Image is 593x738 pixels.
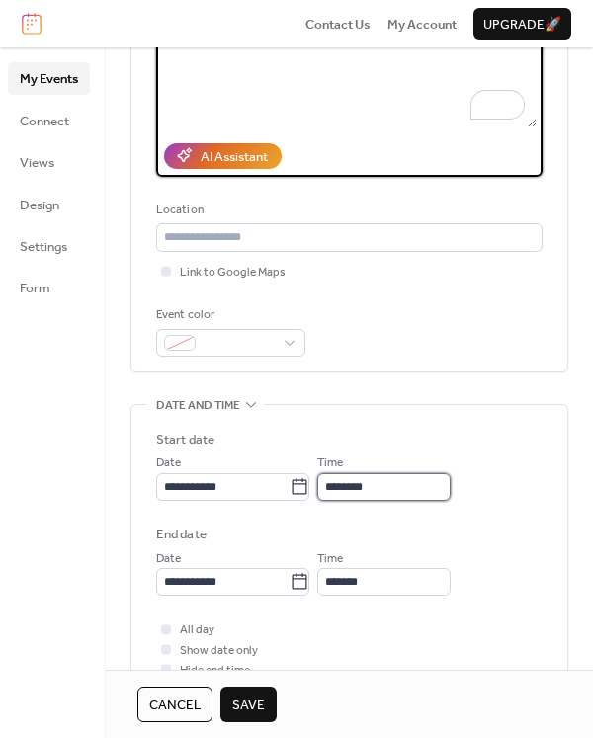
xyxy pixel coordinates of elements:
span: Time [317,453,343,473]
button: Upgrade🚀 [473,8,571,40]
a: Design [8,189,90,220]
span: Form [20,279,50,298]
span: Date [156,453,181,473]
a: Form [8,272,90,303]
img: logo [22,13,42,35]
span: Connect [20,112,69,131]
div: Location [156,201,539,220]
div: AI Assistant [201,147,268,167]
div: Event color [156,305,301,325]
a: Contact Us [305,14,371,34]
span: All day [180,620,214,640]
span: Date [156,549,181,569]
span: Link to Google Maps [180,263,286,283]
span: Date and time [156,396,240,416]
span: Views [20,153,54,173]
span: Cancel [149,696,201,715]
button: Cancel [137,687,212,722]
span: Contact Us [305,15,371,35]
a: My Events [8,62,90,94]
span: Show date only [180,641,258,661]
a: Connect [8,105,90,136]
span: Hide end time [180,661,250,681]
span: Time [317,549,343,569]
span: My Account [387,15,457,35]
a: Views [8,146,90,178]
a: Settings [8,230,90,262]
div: End date [156,525,207,544]
span: Design [20,196,59,215]
span: My Events [20,69,78,89]
span: Upgrade 🚀 [483,15,561,35]
span: Save [232,696,265,715]
a: My Account [387,14,457,34]
button: Save [220,687,277,722]
div: Start date [156,430,214,450]
span: Settings [20,237,67,257]
button: AI Assistant [164,143,282,169]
